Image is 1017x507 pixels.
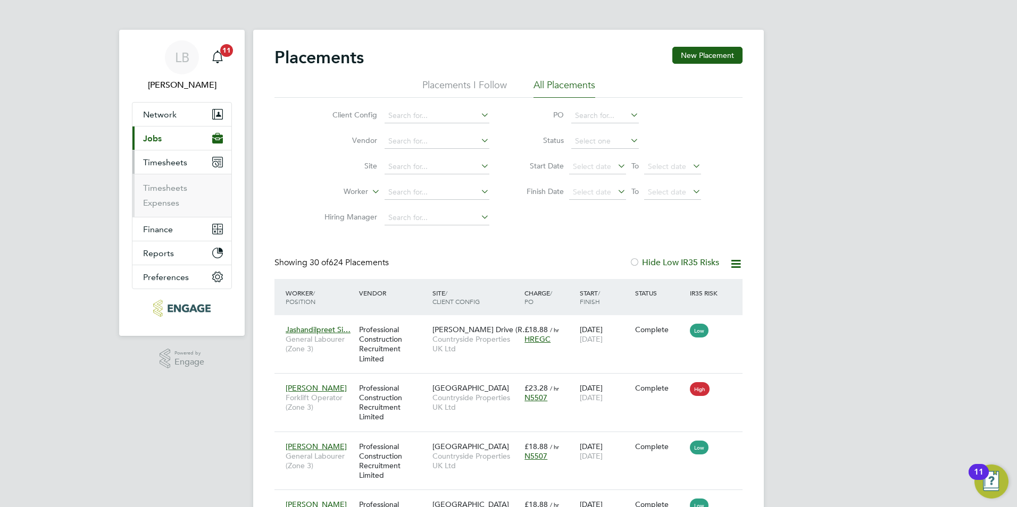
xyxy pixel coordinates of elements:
[571,108,639,123] input: Search for...
[283,494,743,503] a: [PERSON_NAME]General Labourer (Zone 3)Professional Construction Recruitment Limited[GEOGRAPHIC_DA...
[550,443,559,451] span: / hr
[385,108,489,123] input: Search for...
[648,162,686,171] span: Select date
[580,289,600,306] span: / Finish
[132,126,231,150] button: Jobs
[143,248,174,258] span: Reports
[132,79,232,91] span: Lauren Bowron
[283,377,743,386] a: [PERSON_NAME]Forklift Operator (Zone 3)Professional Construction Recruitment Limited[GEOGRAPHIC_D...
[132,150,231,174] button: Timesheets
[524,451,547,461] span: N5507
[577,319,632,349] div: [DATE]
[432,334,519,353] span: Countryside Properties UK Ltd
[385,185,489,200] input: Search for...
[132,103,231,126] button: Network
[577,436,632,466] div: [DATE]
[316,110,377,120] label: Client Config
[635,325,685,334] div: Complete
[524,393,547,402] span: N5507
[286,383,347,393] span: [PERSON_NAME]
[385,159,489,174] input: Search for...
[432,325,530,334] span: [PERSON_NAME] Drive (R…
[687,283,724,302] div: IR35 Risk
[307,187,368,197] label: Worker
[310,257,329,268] span: 30 of
[635,442,685,451] div: Complete
[174,349,204,358] span: Powered by
[143,109,177,120] span: Network
[573,162,611,171] span: Select date
[356,283,430,302] div: Vendor
[274,47,364,68] h2: Placements
[143,183,187,193] a: Timesheets
[356,436,430,486] div: Professional Construction Recruitment Limited
[385,134,489,149] input: Search for...
[690,382,710,396] span: High
[628,159,642,173] span: To
[690,324,708,337] span: Low
[524,325,548,334] span: £18.88
[132,217,231,241] button: Finance
[174,358,204,367] span: Engage
[432,289,480,306] span: / Client Config
[516,110,564,120] label: PO
[143,157,187,167] span: Timesheets
[580,334,603,344] span: [DATE]
[274,257,391,268] div: Showing
[571,134,639,149] input: Select one
[143,272,189,282] span: Preferences
[432,451,519,470] span: Countryside Properties UK Ltd
[283,283,356,311] div: Worker
[974,472,983,486] div: 11
[160,349,205,369] a: Powered byEngage
[286,334,354,353] span: General Labourer (Zone 3)
[516,187,564,196] label: Finish Date
[573,187,611,197] span: Select date
[385,210,489,225] input: Search for...
[283,436,743,445] a: [PERSON_NAME]General Labourer (Zone 3)Professional Construction Recruitment Limited[GEOGRAPHIC_DA...
[132,300,232,317] a: Go to home page
[974,464,1008,498] button: Open Resource Center, 11 new notifications
[432,393,519,412] span: Countryside Properties UK Ltd
[432,383,509,393] span: [GEOGRAPHIC_DATA]
[132,241,231,265] button: Reports
[153,300,210,317] img: pcrnet-logo-retina.png
[132,265,231,289] button: Preferences
[516,161,564,171] label: Start Date
[143,133,162,143] span: Jobs
[524,334,551,344] span: HREGC
[283,319,743,328] a: Jashandilpreet Si…General Labourer (Zone 3)Professional Construction Recruitment Limited[PERSON_N...
[580,393,603,402] span: [DATE]
[422,79,507,98] li: Placements I Follow
[175,50,189,64] span: LB
[550,326,559,334] span: / hr
[577,378,632,408] div: [DATE]
[356,319,430,369] div: Professional Construction Recruitment Limited
[316,136,377,145] label: Vendor
[580,451,603,461] span: [DATE]
[207,40,228,74] a: 11
[577,283,632,311] div: Start
[533,79,595,98] li: All Placements
[672,47,743,64] button: New Placement
[524,289,552,306] span: / PO
[286,393,354,412] span: Forklift Operator (Zone 3)
[516,136,564,145] label: Status
[143,198,179,208] a: Expenses
[316,161,377,171] label: Site
[132,40,232,91] a: LB[PERSON_NAME]
[550,384,559,392] span: / hr
[432,442,509,451] span: [GEOGRAPHIC_DATA]
[119,30,245,336] nav: Main navigation
[286,325,351,334] span: Jashandilpreet Si…
[286,289,315,306] span: / Position
[632,283,688,302] div: Status
[143,224,173,234] span: Finance
[690,441,708,454] span: Low
[522,283,577,311] div: Charge
[220,44,233,57] span: 11
[648,187,686,197] span: Select date
[286,442,347,451] span: [PERSON_NAME]
[356,378,430,427] div: Professional Construction Recruitment Limited
[132,174,231,217] div: Timesheets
